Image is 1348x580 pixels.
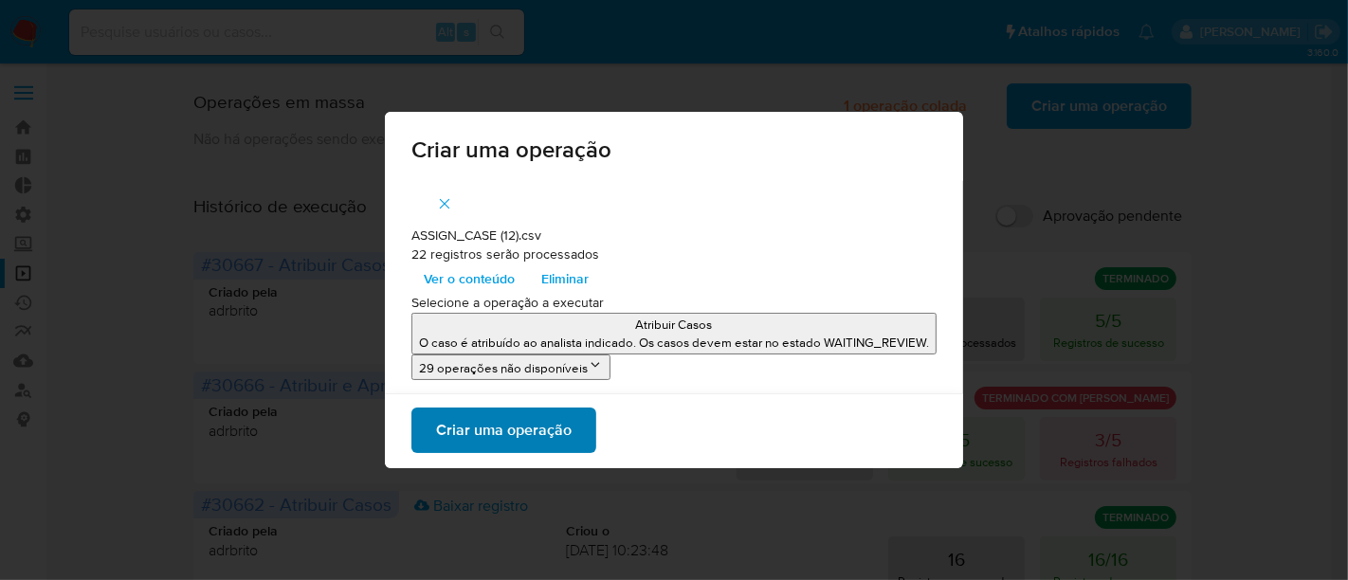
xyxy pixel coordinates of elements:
button: Eliminar [529,263,603,294]
button: 29 operações não disponíveis [411,354,610,380]
p: Selecione a operação a executar [411,294,937,313]
span: Criar uma operação [411,138,937,161]
p: O caso é atribuído ao analista indicado. Os casos devem estar no estado WAITING_REVIEW. [419,334,929,352]
button: Ver o conteúdo [411,263,529,294]
p: 22 registros serão processados [411,245,937,264]
span: Ver o conteúdo [425,265,516,292]
p: Atribuir Casos [419,316,929,334]
span: Eliminar [542,265,590,292]
button: Atribuir CasosO caso é atribuído ao analista indicado. Os casos devem estar no estado WAITING_REV... [411,313,937,354]
p: ASSIGN_CASE (12).csv [411,227,937,245]
span: Criar uma operação [436,409,572,451]
button: Criar uma operação [411,408,596,453]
